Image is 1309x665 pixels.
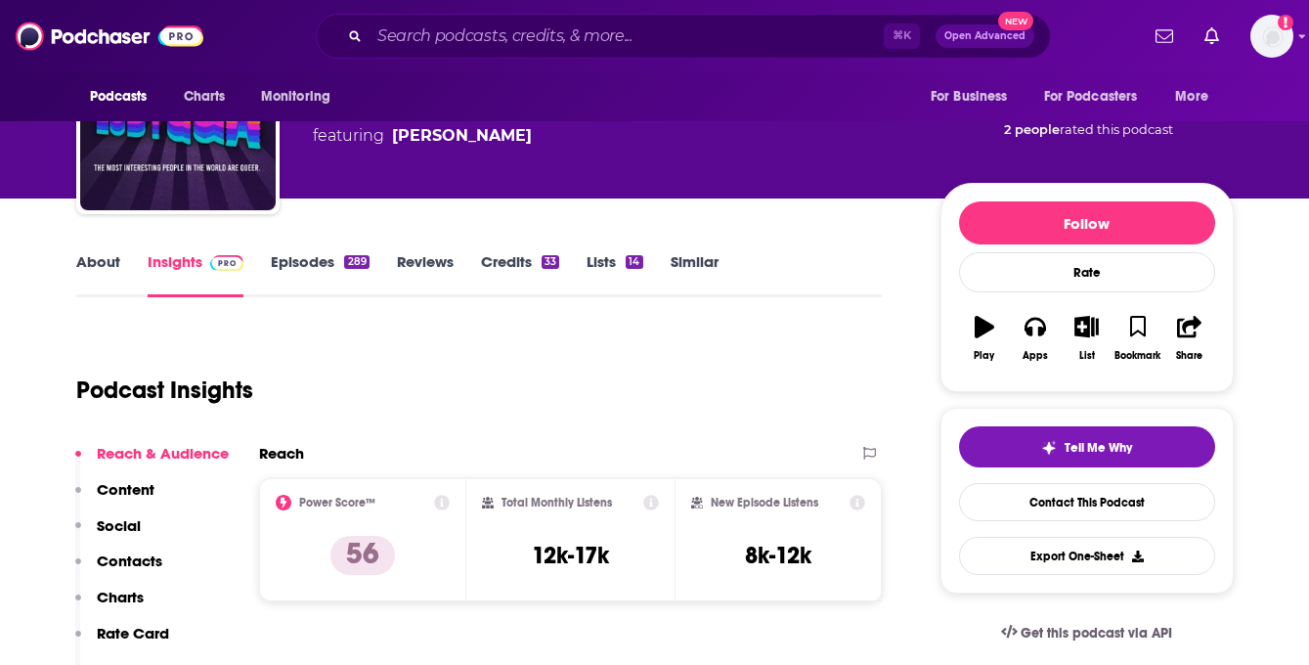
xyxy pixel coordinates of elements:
p: Social [97,516,141,535]
button: Export One-Sheet [959,537,1215,575]
p: Charts [97,588,144,606]
span: New [998,12,1033,30]
button: Share [1163,303,1214,374]
div: 33 [542,255,559,269]
p: 56 [330,536,395,575]
span: For Podcasters [1044,83,1138,111]
span: Tell Me Why [1065,440,1132,456]
a: Get this podcast via API [985,609,1189,657]
a: Credits33 [481,252,559,297]
span: Charts [184,83,226,111]
h1: Podcast Insights [76,376,253,405]
p: Reach & Audience [97,444,229,463]
div: 14 [626,255,642,269]
h2: Reach [259,444,304,463]
button: Follow [959,201,1215,244]
h2: New Episode Listens [711,496,818,510]
button: Reach & Audience [75,444,229,480]
h3: 8k-12k [745,541,811,570]
img: Podchaser Pro [210,255,244,271]
div: 289 [344,255,369,269]
a: Charts [171,78,238,115]
button: Social [75,516,141,553]
p: Contacts [97,552,162,570]
div: Apps [1023,350,1048,362]
svg: Add a profile image [1278,15,1293,30]
p: Content [97,480,154,499]
button: open menu [76,78,173,115]
button: List [1061,303,1112,374]
button: tell me why sparkleTell Me Why [959,426,1215,467]
a: Contact This Podcast [959,483,1215,521]
h2: Total Monthly Listens [502,496,612,510]
button: Bookmark [1113,303,1163,374]
div: Search podcasts, credits, & more... [316,14,1051,59]
div: Bookmark [1114,350,1160,362]
h2: Power Score™ [299,496,375,510]
button: open menu [1161,78,1233,115]
button: open menu [917,78,1032,115]
a: Similar [671,252,719,297]
span: featuring [313,124,594,148]
a: Episodes289 [271,252,369,297]
button: Contacts [75,552,162,588]
span: ⌘ K [884,23,920,49]
img: Podchaser - Follow, Share and Rate Podcasts [16,18,203,55]
a: About [76,252,120,297]
span: Get this podcast via API [1021,625,1172,642]
span: Podcasts [90,83,148,111]
button: Show profile menu [1250,15,1293,58]
div: Share [1176,350,1202,362]
div: Rate [959,252,1215,292]
button: Play [959,303,1010,374]
span: Open Advanced [944,31,1025,41]
span: More [1175,83,1208,111]
img: tell me why sparkle [1041,440,1057,456]
a: Jeffrey Masters [392,124,532,148]
span: rated this podcast [1060,122,1173,137]
p: Rate Card [97,624,169,643]
img: User Profile [1250,15,1293,58]
div: A weekly podcast [313,101,594,148]
span: Monitoring [261,83,330,111]
button: Charts [75,588,144,624]
button: Content [75,480,154,516]
a: Show notifications dropdown [1197,20,1227,53]
a: Show notifications dropdown [1148,20,1181,53]
input: Search podcasts, credits, & more... [370,21,884,52]
button: open menu [247,78,356,115]
a: Reviews [397,252,454,297]
button: Apps [1010,303,1061,374]
button: Open AdvancedNew [936,24,1034,48]
a: Lists14 [587,252,642,297]
h3: 12k-17k [532,541,609,570]
div: List [1079,350,1095,362]
button: open menu [1031,78,1166,115]
button: Rate Card [75,624,169,660]
a: InsightsPodchaser Pro [148,252,244,297]
span: 2 people [1004,122,1060,137]
div: Play [974,350,994,362]
span: Logged in as rhyleeawpr [1250,15,1293,58]
span: For Business [931,83,1008,111]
